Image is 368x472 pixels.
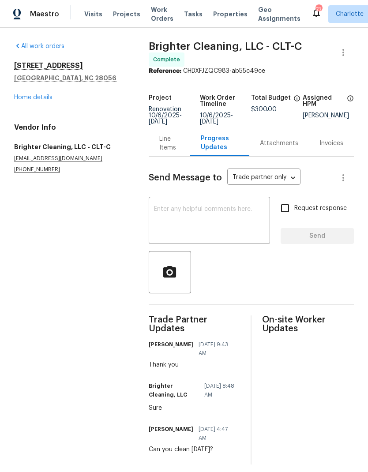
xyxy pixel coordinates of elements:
h5: Work Order Timeline [200,95,251,107]
div: Can you clean [DATE]? [149,445,240,454]
span: Complete [153,55,184,64]
h4: Vendor Info [14,123,128,132]
span: [DATE] [200,119,218,125]
span: Properties [213,10,248,19]
span: Geo Assignments [258,5,300,23]
span: [DATE] [149,119,167,125]
span: Send Message to [149,173,222,182]
span: [DATE] 4:47 AM [199,425,235,442]
h6: [PERSON_NAME] [149,425,193,434]
span: Visits [84,10,102,19]
span: Projects [113,10,140,19]
h6: Brighter Cleaning, LLC [149,382,199,399]
h5: Project [149,95,172,101]
div: Sure [149,404,240,412]
span: - [149,112,182,125]
div: Line Items [159,135,180,152]
b: Reference: [149,68,181,74]
h5: Total Budget [251,95,291,101]
span: Maestro [30,10,59,19]
span: Brighter Cleaning, LLC - CLT-C [149,41,302,52]
span: Tasks [184,11,203,17]
span: [DATE] 9:43 AM [199,340,235,358]
span: Trade Partner Updates [149,315,240,333]
span: The total cost of line items that have been proposed by Opendoor. This sum includes line items th... [293,95,300,106]
span: Request response [294,204,347,213]
span: 10/6/2025 [149,112,180,119]
div: [PERSON_NAME] [303,112,354,119]
span: $300.00 [251,106,277,112]
span: - [200,112,233,125]
div: Trade partner only [227,171,300,185]
span: Renovation [149,106,182,125]
div: Invoices [319,139,343,148]
div: Thank you [149,360,240,369]
h6: [PERSON_NAME] [149,340,193,349]
div: Progress Updates [201,134,239,152]
h5: Brighter Cleaning, LLC - CLT-C [14,142,128,151]
a: All work orders [14,43,64,49]
span: 10/6/2025 [200,112,231,119]
span: Work Orders [151,5,173,23]
div: 73 [315,5,322,14]
span: On-site Worker Updates [262,315,354,333]
span: Charlotte [336,10,364,19]
div: CHDXFJZQC983-ab55c49ce [149,67,354,75]
div: Attachments [260,139,298,148]
h5: Assigned HPM [303,95,344,107]
span: [DATE] 8:48 AM [204,382,235,399]
a: Home details [14,94,53,101]
span: The hpm assigned to this work order. [347,95,354,112]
